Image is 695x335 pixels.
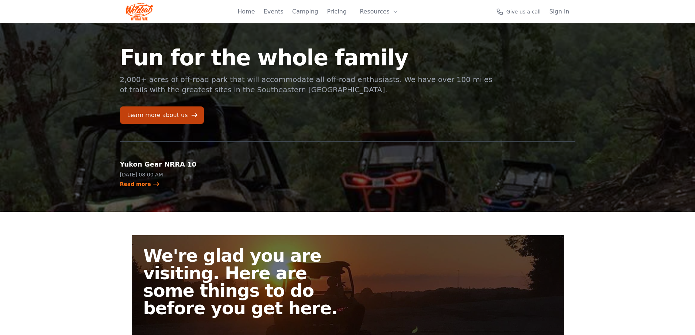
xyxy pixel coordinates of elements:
[506,8,541,15] span: Give us a call
[496,8,541,15] a: Give us a call
[120,106,204,124] a: Learn more about us
[355,4,403,19] button: Resources
[126,3,153,20] img: Wildcat Logo
[120,159,225,170] h2: Yukon Gear NRRA 10
[120,180,160,188] a: Read more
[120,47,494,69] h1: Fun for the whole family
[120,171,225,178] p: [DATE] 08:00 AM
[143,247,354,317] h2: We're glad you are visiting. Here are some things to do before you get here.
[238,7,255,16] a: Home
[327,7,347,16] a: Pricing
[549,7,569,16] a: Sign In
[120,74,494,95] p: 2,000+ acres of off-road park that will accommodate all off-road enthusiasts. We have over 100 mi...
[292,7,318,16] a: Camping
[264,7,283,16] a: Events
